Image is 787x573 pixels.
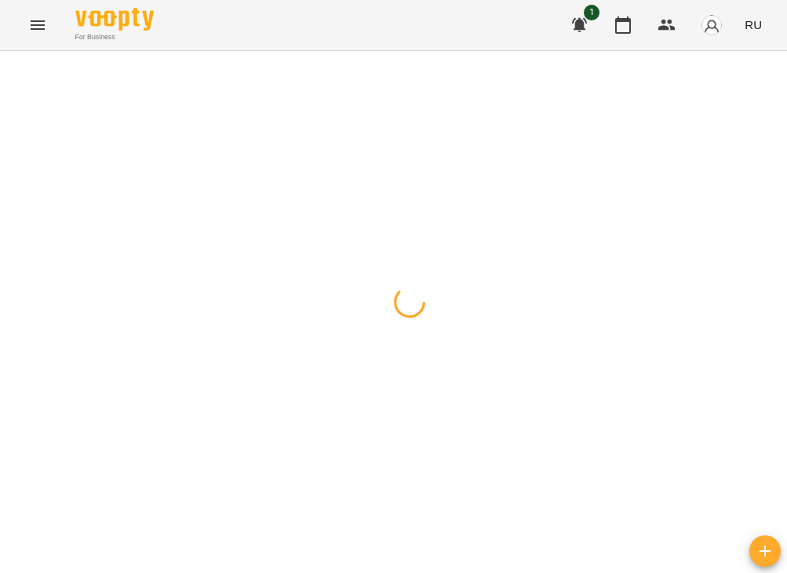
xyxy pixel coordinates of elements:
button: Menu [19,6,56,44]
img: Voopty Logo [75,8,154,31]
span: 1 [584,5,599,20]
img: avatar_s.png [701,14,723,36]
span: For Business [75,32,154,42]
button: RU [738,10,768,39]
span: RU [745,16,762,33]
